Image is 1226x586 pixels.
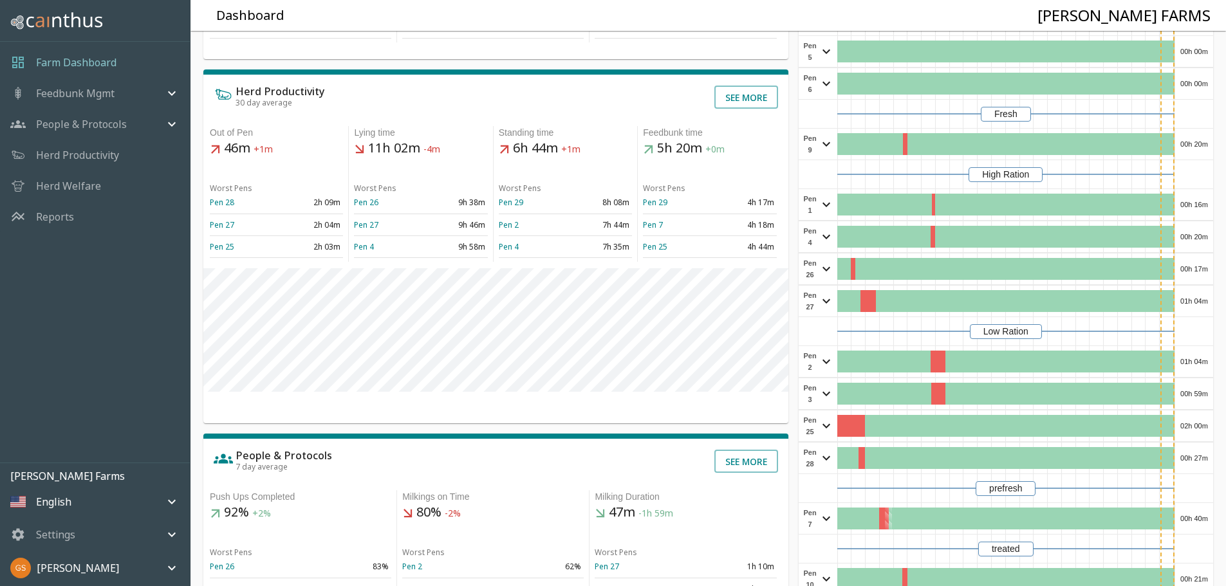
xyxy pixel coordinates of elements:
div: 00h 40m [1175,503,1213,534]
div: Fresh [981,107,1031,122]
td: 8h 08m [565,192,632,214]
h5: 92% [210,504,391,522]
span: -4m [423,143,440,156]
td: 7h 44m [565,214,632,235]
h5: 80% [402,504,584,522]
div: Milkings on Time [402,490,584,504]
a: Pen 2 [499,219,519,230]
a: Pen 4 [354,241,374,252]
a: Pen 27 [210,219,234,230]
div: 00h 16m [1175,189,1213,220]
a: Pen 2 [402,561,422,572]
span: Pen 27 [802,289,819,313]
p: Settings [36,527,75,542]
a: Pen 27 [354,219,378,230]
h6: People & Protocols [236,450,332,461]
button: See more [714,86,778,109]
span: Worst Pens [499,183,541,194]
h5: 5h 20m [643,140,776,158]
a: Pen 29 [643,197,667,208]
span: Worst Pens [643,183,685,194]
div: 02h 00m [1175,410,1213,441]
span: Pen 9 [802,133,819,156]
div: Out of Pen [210,126,343,140]
h4: [PERSON_NAME] Farms [1037,6,1211,25]
span: Pen 7 [802,507,819,530]
p: Feedbunk Mgmt [36,86,115,101]
div: 00h 00m [1175,36,1213,67]
div: treated [978,542,1034,556]
td: 9h 38m [421,192,488,214]
div: Milking Duration [595,490,776,504]
a: Pen 28 [210,197,234,208]
div: Feedbunk time [643,126,776,140]
td: 9h 46m [421,214,488,235]
h5: 46m [210,140,343,158]
a: Herd Productivity [36,147,119,163]
div: 01h 04m [1175,286,1213,316]
span: Worst Pens [595,547,637,558]
span: Pen 28 [802,446,819,470]
span: Pen 3 [802,382,819,405]
span: Pen 26 [802,257,819,280]
div: 00h 20m [1175,221,1213,252]
a: Pen 26 [210,561,234,572]
span: Pen 1 [802,193,819,216]
div: High Ration [969,167,1043,182]
td: 1h 10m [685,556,776,578]
span: +2% [252,508,271,520]
a: Pen 27 [595,561,619,572]
td: 4h 17m [710,192,777,214]
div: Push Ups Completed [210,490,391,504]
span: 7 day average [236,461,288,472]
p: People & Protocols [36,116,127,132]
a: Farm Dashboard [36,55,116,70]
span: Pen 4 [802,225,819,248]
td: 2h 03m [277,235,344,257]
td: 9h 58m [421,235,488,257]
div: 00h 00m [1175,68,1213,99]
span: Pen 6 [802,72,819,95]
div: 00h 17m [1175,253,1213,284]
span: Worst Pens [354,183,396,194]
span: Worst Pens [210,547,252,558]
span: Worst Pens [402,547,445,558]
span: 30 day average [236,97,292,108]
span: Pen 25 [802,414,819,437]
a: Pen 25 [643,241,667,252]
h5: 47m [595,504,776,522]
td: 2h 04m [277,214,344,235]
span: +1m [561,143,580,156]
span: Pen 5 [802,40,819,63]
td: 4h 18m [710,214,777,235]
span: Pen 2 [802,350,819,373]
div: Low Ration [970,324,1042,339]
div: 00h 59m [1175,378,1213,409]
div: Standing time [499,126,632,140]
td: 4h 44m [710,235,777,257]
p: [PERSON_NAME] Farms [10,468,190,484]
td: 7h 35m [565,235,632,257]
a: Pen 26 [354,197,378,208]
td: 62% [493,556,584,578]
span: +0m [705,143,725,156]
td: 2h 09m [277,192,344,214]
div: prefresh [976,481,1036,496]
a: Pen 4 [499,241,519,252]
a: Pen 29 [499,197,523,208]
span: +1m [254,143,273,156]
a: Pen 25 [210,241,234,252]
a: Pen 7 [643,219,663,230]
a: Herd Welfare [36,178,101,194]
h5: 6h 44m [499,140,632,158]
div: 00h 27m [1175,443,1213,473]
img: 1aa0c48fb701e1da05996ac86e083ad1 [10,558,31,578]
span: -1h 59m [638,508,673,520]
h5: Dashboard [216,7,284,24]
a: Reports [36,209,74,224]
td: 83% [301,556,391,578]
